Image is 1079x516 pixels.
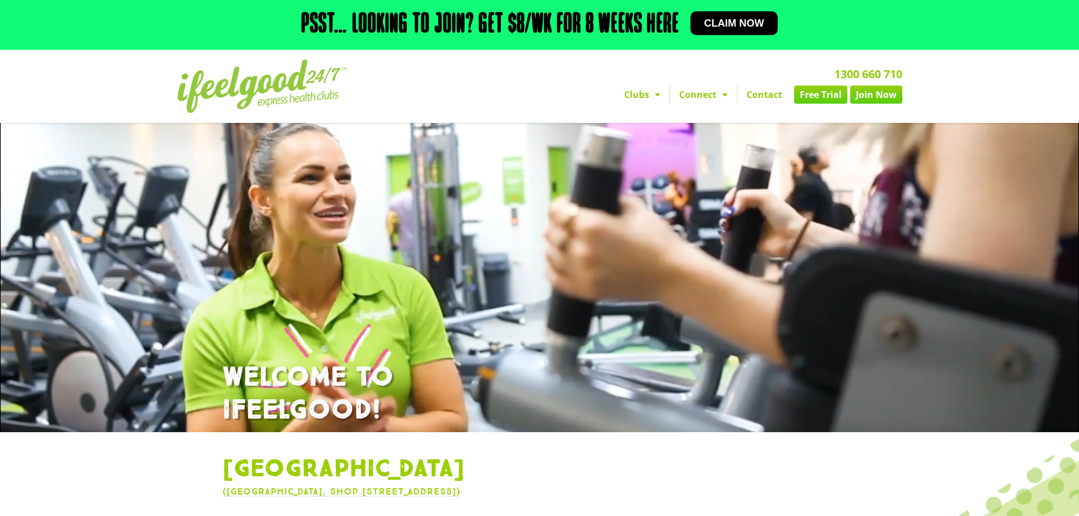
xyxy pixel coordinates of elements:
[223,455,857,484] h1: [GEOGRAPHIC_DATA]
[223,486,460,497] a: ([GEOGRAPHIC_DATA], Shop [STREET_ADDRESS])
[435,86,902,104] nav: Menu
[850,86,902,104] a: Join Now
[737,86,791,104] a: Contact
[834,66,902,82] a: 1300 660 710
[690,11,778,35] a: Claim now
[301,11,679,39] h2: Psst… Looking to join? Get $8/wk for 8 weeks here
[670,86,737,104] a: Connect
[794,86,847,104] a: Free Trial
[615,86,669,104] a: Clubs
[223,361,857,427] h1: WELCOME TO IFEELGOOD!
[704,18,764,28] span: Claim now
